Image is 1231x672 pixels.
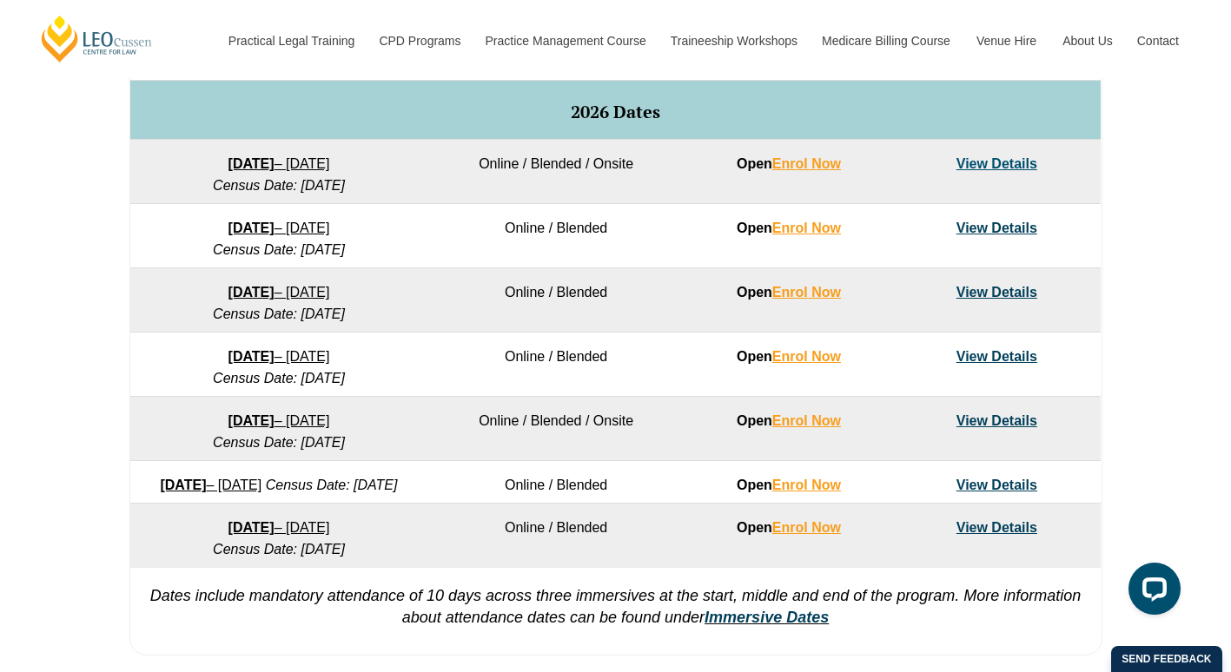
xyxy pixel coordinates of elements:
[150,587,1082,626] em: Dates include mandatory attendance of 10 days across three immersives at the start, middle and en...
[963,3,1049,78] a: Venue Hire
[228,285,330,300] a: [DATE]– [DATE]
[427,461,685,504] td: Online / Blended
[160,478,261,492] a: [DATE]– [DATE]
[266,478,398,492] em: Census Date: [DATE]
[228,156,330,171] a: [DATE]– [DATE]
[215,3,367,78] a: Practical Legal Training
[658,3,809,78] a: Traineeship Workshops
[737,413,841,428] strong: Open
[228,413,330,428] a: [DATE]– [DATE]
[737,520,841,535] strong: Open
[737,349,841,364] strong: Open
[772,520,841,535] a: Enrol Now
[228,520,275,535] strong: [DATE]
[956,413,1037,428] a: View Details
[228,413,275,428] strong: [DATE]
[213,542,345,557] em: Census Date: [DATE]
[956,349,1037,364] a: View Details
[473,3,658,78] a: Practice Management Course
[956,156,1037,171] a: View Details
[809,3,963,78] a: Medicare Billing Course
[772,413,841,428] a: Enrol Now
[737,478,841,492] strong: Open
[571,100,660,123] span: 2026 Dates
[427,333,685,397] td: Online / Blended
[737,156,841,171] strong: Open
[1049,3,1124,78] a: About Us
[772,478,841,492] a: Enrol Now
[772,349,841,364] a: Enrol Now
[228,221,275,235] strong: [DATE]
[228,221,330,235] a: [DATE]– [DATE]
[427,504,685,568] td: Online / Blended
[427,140,685,204] td: Online / Blended / Onsite
[213,242,345,257] em: Census Date: [DATE]
[956,285,1037,300] a: View Details
[213,435,345,450] em: Census Date: [DATE]
[160,478,206,492] strong: [DATE]
[213,306,345,321] em: Census Date: [DATE]
[427,397,685,461] td: Online / Blended / Onsite
[427,268,685,333] td: Online / Blended
[228,520,330,535] a: [DATE]– [DATE]
[213,371,345,385] em: Census Date: [DATE]
[956,478,1037,492] a: View Details
[228,349,275,364] strong: [DATE]
[1115,556,1188,629] iframe: LiveChat chat widget
[956,520,1037,535] a: View Details
[228,156,275,171] strong: [DATE]
[772,221,841,235] a: Enrol Now
[705,609,829,626] a: Immersive Dates
[1124,3,1192,78] a: Contact
[213,178,345,193] em: Census Date: [DATE]
[427,204,685,268] td: Online / Blended
[772,156,841,171] a: Enrol Now
[39,14,155,63] a: [PERSON_NAME] Centre for Law
[228,285,275,300] strong: [DATE]
[366,3,472,78] a: CPD Programs
[737,221,841,235] strong: Open
[737,285,841,300] strong: Open
[956,221,1037,235] a: View Details
[772,285,841,300] a: Enrol Now
[228,349,330,364] a: [DATE]– [DATE]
